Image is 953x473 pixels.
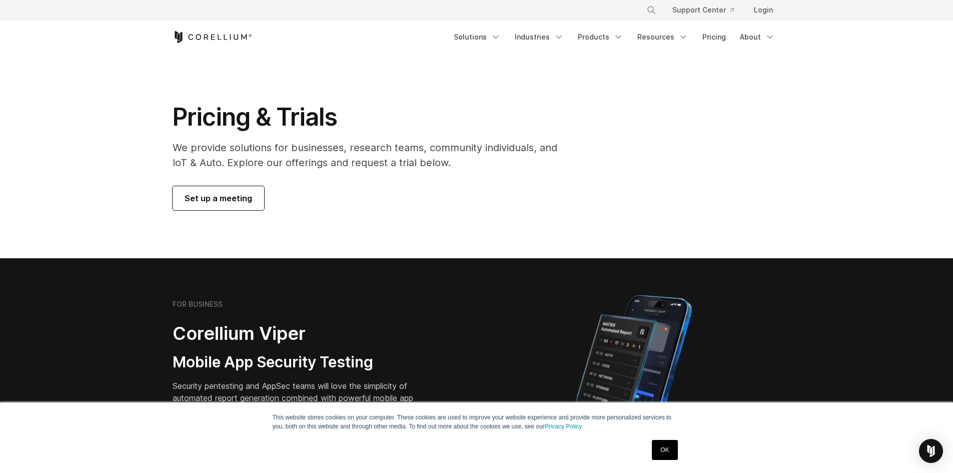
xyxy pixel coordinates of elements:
[696,28,732,46] a: Pricing
[642,1,660,19] button: Search
[173,140,571,170] p: We provide solutions for businesses, research teams, community individuals, and IoT & Auto. Explo...
[173,353,429,372] h3: Mobile App Security Testing
[273,413,681,431] p: This website stores cookies on your computer. These cookies are used to improve your website expe...
[634,1,781,19] div: Navigation Menu
[173,186,264,210] a: Set up a meeting
[448,28,781,46] div: Navigation Menu
[572,28,629,46] a: Products
[919,439,943,463] div: Open Intercom Messenger
[558,290,709,465] img: Corellium MATRIX automated report on iPhone showing app vulnerability test results across securit...
[652,440,677,460] a: OK
[734,28,781,46] a: About
[173,322,429,345] h2: Corellium Viper
[631,28,694,46] a: Resources
[173,102,571,132] h1: Pricing & Trials
[173,380,429,416] p: Security pentesting and AppSec teams will love the simplicity of automated report generation comb...
[664,1,742,19] a: Support Center
[746,1,781,19] a: Login
[185,192,252,204] span: Set up a meeting
[448,28,507,46] a: Solutions
[509,28,570,46] a: Industries
[173,300,223,309] h6: FOR BUSINESS
[545,423,583,430] a: Privacy Policy.
[173,31,252,43] a: Corellium Home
